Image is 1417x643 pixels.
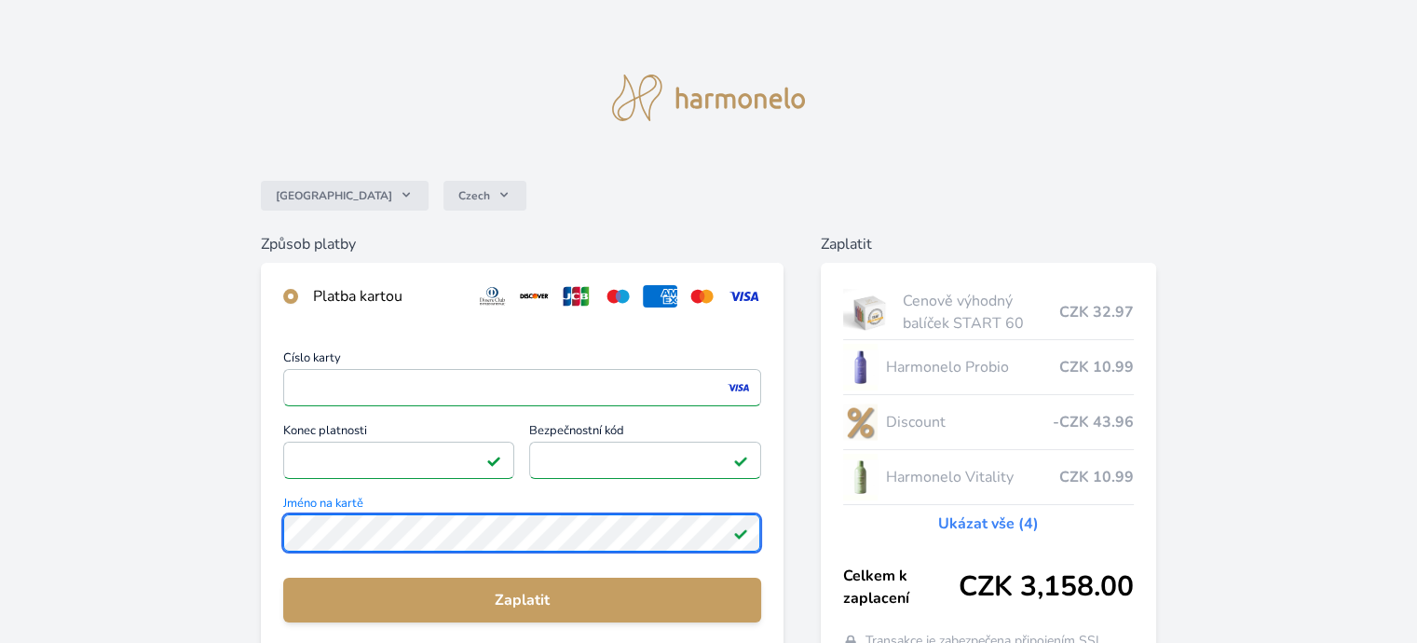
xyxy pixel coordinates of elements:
[486,453,501,468] img: Platné pole
[885,466,1058,488] span: Harmonelo Vitality
[885,356,1058,378] span: Harmonelo Probio
[959,570,1134,604] span: CZK 3,158.00
[643,285,677,308] img: amex.svg
[292,447,506,473] iframe: Iframe pro datum vypršení platnosti
[733,453,748,468] img: Platné pole
[529,425,760,442] span: Bezpečnostní kód
[292,375,752,401] iframe: Iframe pro číslo karty
[443,181,526,211] button: Czech
[733,526,748,540] img: Platné pole
[843,344,879,390] img: CLEAN_PROBIO_se_stinem_x-lo.jpg
[538,447,752,473] iframe: Iframe pro bezpečnostní kód
[283,514,760,552] input: Jméno na kartěPlatné pole
[261,181,429,211] button: [GEOGRAPHIC_DATA]
[821,233,1156,255] h6: Zaplatit
[726,379,751,396] img: visa
[903,290,1058,335] span: Cenově výhodný balíček START 60
[1059,356,1134,378] span: CZK 10.99
[601,285,635,308] img: maestro.svg
[458,188,490,203] span: Czech
[727,285,761,308] img: visa.svg
[283,425,514,442] span: Konec platnosti
[298,589,745,611] span: Zaplatit
[1059,301,1134,323] span: CZK 32.97
[885,411,1052,433] span: Discount
[276,188,392,203] span: [GEOGRAPHIC_DATA]
[1059,466,1134,488] span: CZK 10.99
[475,285,510,308] img: diners.svg
[283,498,760,514] span: Jméno na kartě
[517,285,552,308] img: discover.svg
[283,578,760,622] button: Zaplatit
[843,454,879,500] img: CLEAN_VITALITY_se_stinem_x-lo.jpg
[938,513,1039,535] a: Ukázat vše (4)
[843,565,959,609] span: Celkem k zaplacení
[261,233,783,255] h6: Způsob platby
[283,352,760,369] span: Číslo karty
[559,285,593,308] img: jcb.svg
[843,399,879,445] img: discount-lo.png
[1053,411,1134,433] span: -CZK 43.96
[313,285,460,308] div: Platba kartou
[612,75,806,121] img: logo.svg
[843,289,896,335] img: start.jpg
[685,285,719,308] img: mc.svg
